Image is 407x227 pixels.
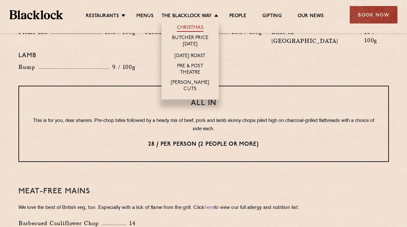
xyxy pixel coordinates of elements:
a: here [205,205,214,210]
p: We love the best of British veg, too. Especially with a lick of flame from the grill. Click to vi... [18,204,389,212]
a: Restaurants [86,13,119,20]
h4: Lamb [18,52,389,59]
a: Pre & Post Theatre [168,63,212,77]
p: 9 / 100g [109,63,135,71]
a: [PERSON_NAME] Cuts [168,80,212,93]
a: [DATE] Roast [175,53,205,60]
p: Rump [18,63,38,71]
a: People [229,13,246,20]
a: Christmas [177,25,203,32]
h3: Meat-Free mains [18,187,389,196]
a: Butcher Price [DATE] [168,35,212,48]
a: Gifting [262,13,281,20]
p: This is for you, dear sharers. Pre-chop bites followed by a heady mix of beef, pork and lamb skin... [32,117,376,133]
a: The Blacklock Way [162,13,212,20]
a: Menus [136,13,154,20]
div: Book Now [350,6,397,23]
h3: All In [32,99,376,107]
a: Our News [298,13,324,20]
p: 10 / 100g [361,28,389,44]
p: Bone in [GEOGRAPHIC_DATA] [272,28,361,45]
p: 28 / per person (2 people or more) [32,140,376,149]
img: BL_Textured_Logo-footer-cropped.svg [10,10,63,19]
